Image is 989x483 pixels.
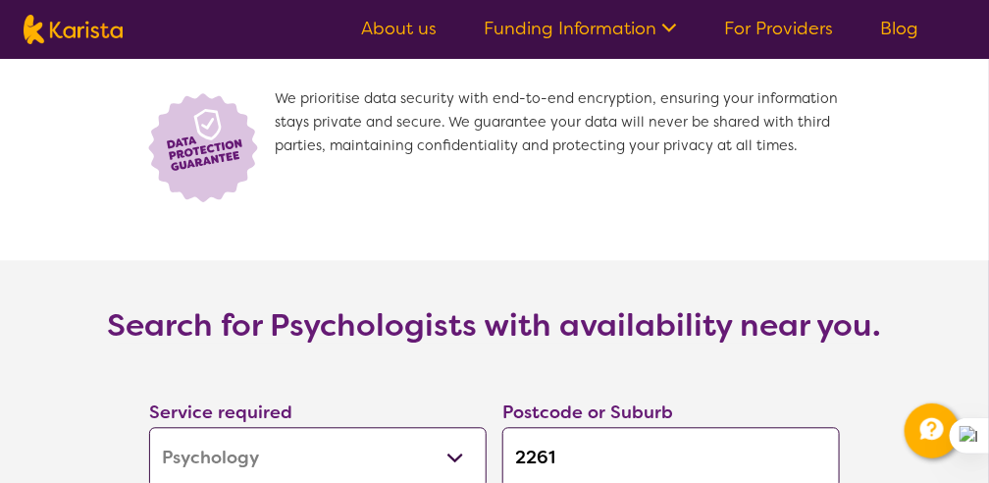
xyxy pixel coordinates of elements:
[108,308,882,344] h3: Search for Psychologists with availability near you.
[141,88,275,206] img: Lock icon
[149,402,292,425] label: Service required
[361,17,437,40] a: About us
[24,15,123,44] img: Karista logo
[724,17,833,40] a: For Providers
[502,402,673,425] label: Postcode or Suburb
[484,17,677,40] a: Funding Information
[880,17,918,40] a: Blog
[275,88,848,206] span: We prioritise data security with end-to-end encryption, ensuring your information stays private a...
[905,403,960,458] button: Channel Menu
